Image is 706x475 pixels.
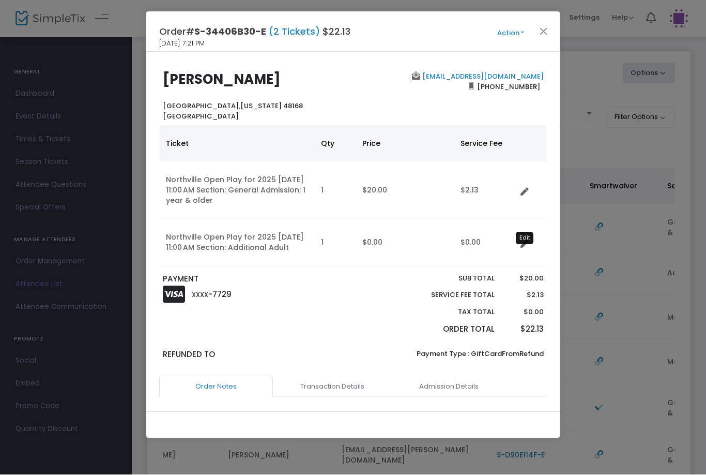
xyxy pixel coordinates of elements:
h4: Order# $22.13 [159,25,350,39]
div: Data table [160,126,546,266]
div: Edit [516,232,533,245]
p: Service Fee Total [407,290,495,301]
span: [GEOGRAPHIC_DATA], [163,101,240,111]
p: PAYMENT [163,274,348,286]
td: $0.00 [454,219,516,266]
span: S-34406B30-E [194,25,266,38]
a: Order Notes [159,376,273,398]
td: Northville Open Play for 2025 [DATE] 11:00 AM Section: Additional Adult [160,219,315,266]
td: $2.13 [454,162,516,219]
p: $2.13 [504,290,543,301]
span: -7729 [208,289,232,300]
td: $20.00 [356,162,454,219]
button: Action [480,28,542,39]
a: [EMAIL_ADDRESS][DOMAIN_NAME] [420,72,544,82]
p: $20.00 [504,274,543,284]
p: $0.00 [504,307,543,318]
th: Qty [315,126,356,162]
a: Admission Details [392,376,505,398]
td: 1 [315,219,356,266]
th: Ticket [160,126,315,162]
button: Close [537,25,550,38]
th: Service Fee [454,126,516,162]
p: Refunded to [163,349,348,361]
td: Northville Open Play for 2025 [DATE] 11:00 AM Section: General Admission: 1 year & older [160,162,315,219]
b: [US_STATE] 48168 [GEOGRAPHIC_DATA] [163,101,303,122]
span: (2 Tickets) [266,25,323,38]
p: $22.13 [504,324,543,336]
th: Price [356,126,454,162]
td: 1 [315,162,356,219]
a: Transaction Details [275,376,389,398]
td: $0.00 [356,219,454,266]
p: Tax Total [407,307,495,318]
p: Order Total [407,324,495,336]
span: Payment Type : GiftCardFromRefund [417,349,544,359]
p: Sub total [407,274,495,284]
b: [PERSON_NAME] [163,70,281,89]
span: XXXX [192,291,208,300]
span: [PHONE_NUMBER] [474,79,544,95]
span: [DATE] 7:21 PM [159,39,205,49]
